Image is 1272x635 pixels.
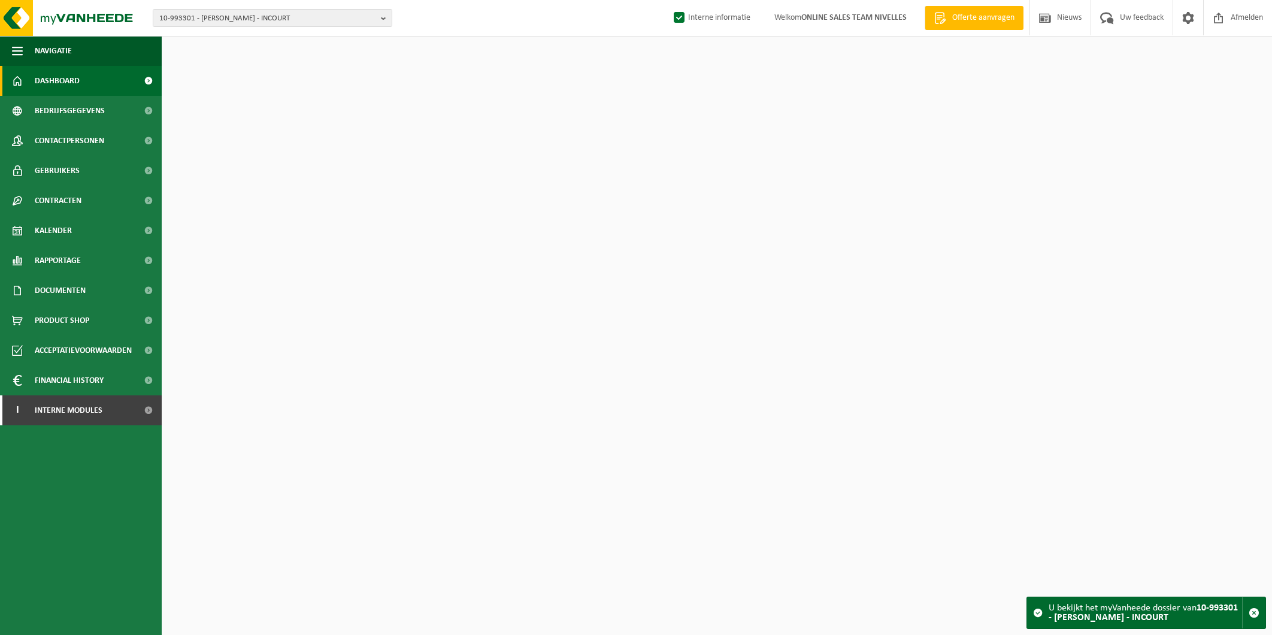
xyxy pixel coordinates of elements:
label: Interne informatie [671,9,750,27]
a: Offerte aanvragen [925,6,1023,30]
span: Contracten [35,186,81,216]
button: 10-993301 - [PERSON_NAME] - INCOURT [153,9,392,27]
span: Interne modules [35,395,102,425]
span: Financial History [35,365,104,395]
span: 10-993301 - [PERSON_NAME] - INCOURT [159,10,376,28]
div: U bekijkt het myVanheede dossier van [1049,597,1242,628]
span: Offerte aanvragen [949,12,1017,24]
span: Dashboard [35,66,80,96]
span: Kalender [35,216,72,246]
strong: 10-993301 - [PERSON_NAME] - INCOURT [1049,603,1238,622]
strong: ONLINE SALES TEAM NIVELLES [801,13,907,22]
span: Contactpersonen [35,126,104,156]
span: Bedrijfsgegevens [35,96,105,126]
span: Gebruikers [35,156,80,186]
span: Product Shop [35,306,89,335]
span: I [12,395,23,425]
span: Documenten [35,276,86,306]
span: Navigatie [35,36,72,66]
span: Acceptatievoorwaarden [35,335,132,365]
span: Rapportage [35,246,81,276]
